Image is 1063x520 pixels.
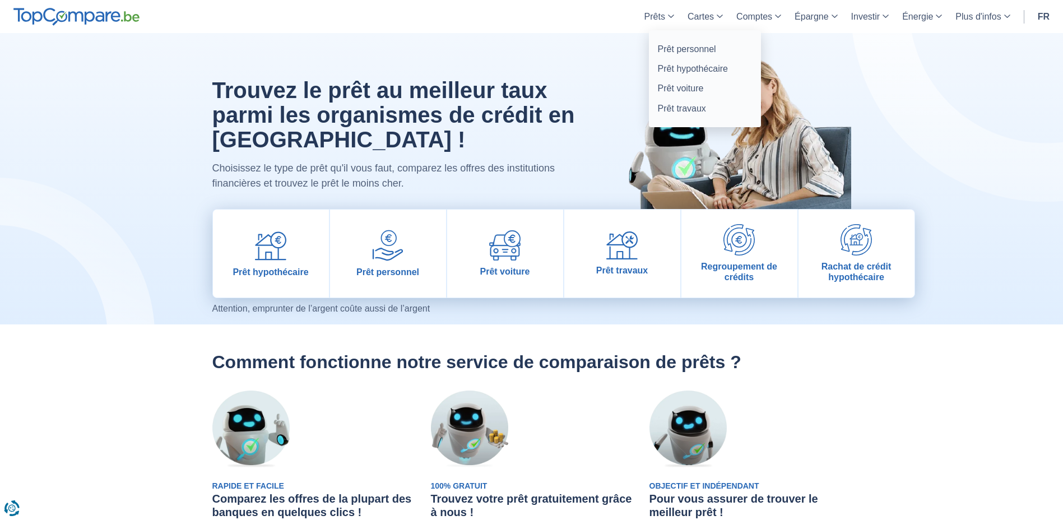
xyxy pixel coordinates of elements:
[653,99,756,118] a: Prêt travaux
[431,481,488,490] span: 100% Gratuit
[649,391,727,468] img: Objectif et Indépendant
[212,161,578,191] p: Choisissez le type de prêt qu'il vous faut, comparez les offres des institutions financières et t...
[212,78,578,152] h1: Trouvez le prêt au meilleur taux parmi les organismes de crédit en [GEOGRAPHIC_DATA] !
[212,492,414,519] h3: Comparez les offres de la plupart des banques en quelques clics !
[686,261,793,282] span: Regroupement de crédits
[606,231,638,260] img: Prêt travaux
[649,481,759,490] span: Objectif et Indépendant
[649,492,851,519] h3: Pour vous assurer de trouver le meilleur prêt !
[447,210,563,298] a: Prêt voiture
[605,33,851,249] img: image-hero
[372,230,403,261] img: Prêt personnel
[841,224,872,256] img: Rachat de crédit hypothécaire
[255,230,286,261] img: Prêt hypothécaire
[233,267,308,277] span: Prêt hypothécaire
[653,59,756,78] a: Prêt hypothécaire
[212,351,851,373] h2: Comment fonctionne notre service de comparaison de prêts ?
[653,78,756,98] a: Prêt voiture
[330,210,446,298] a: Prêt personnel
[212,391,290,468] img: Rapide et Facile
[212,481,284,490] span: Rapide et Facile
[431,492,633,519] h3: Trouvez votre prêt gratuitement grâce à nous !
[356,267,419,277] span: Prêt personnel
[431,391,508,468] img: 100% Gratuit
[803,261,910,282] span: Rachat de crédit hypothécaire
[723,224,755,256] img: Regroupement de crédits
[681,210,797,298] a: Regroupement de crédits
[596,265,648,276] span: Prêt travaux
[564,210,680,298] a: Prêt travaux
[480,266,530,277] span: Prêt voiture
[489,230,521,261] img: Prêt voiture
[799,210,915,298] a: Rachat de crédit hypothécaire
[213,210,329,298] a: Prêt hypothécaire
[653,39,756,59] a: Prêt personnel
[13,8,140,26] img: TopCompare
